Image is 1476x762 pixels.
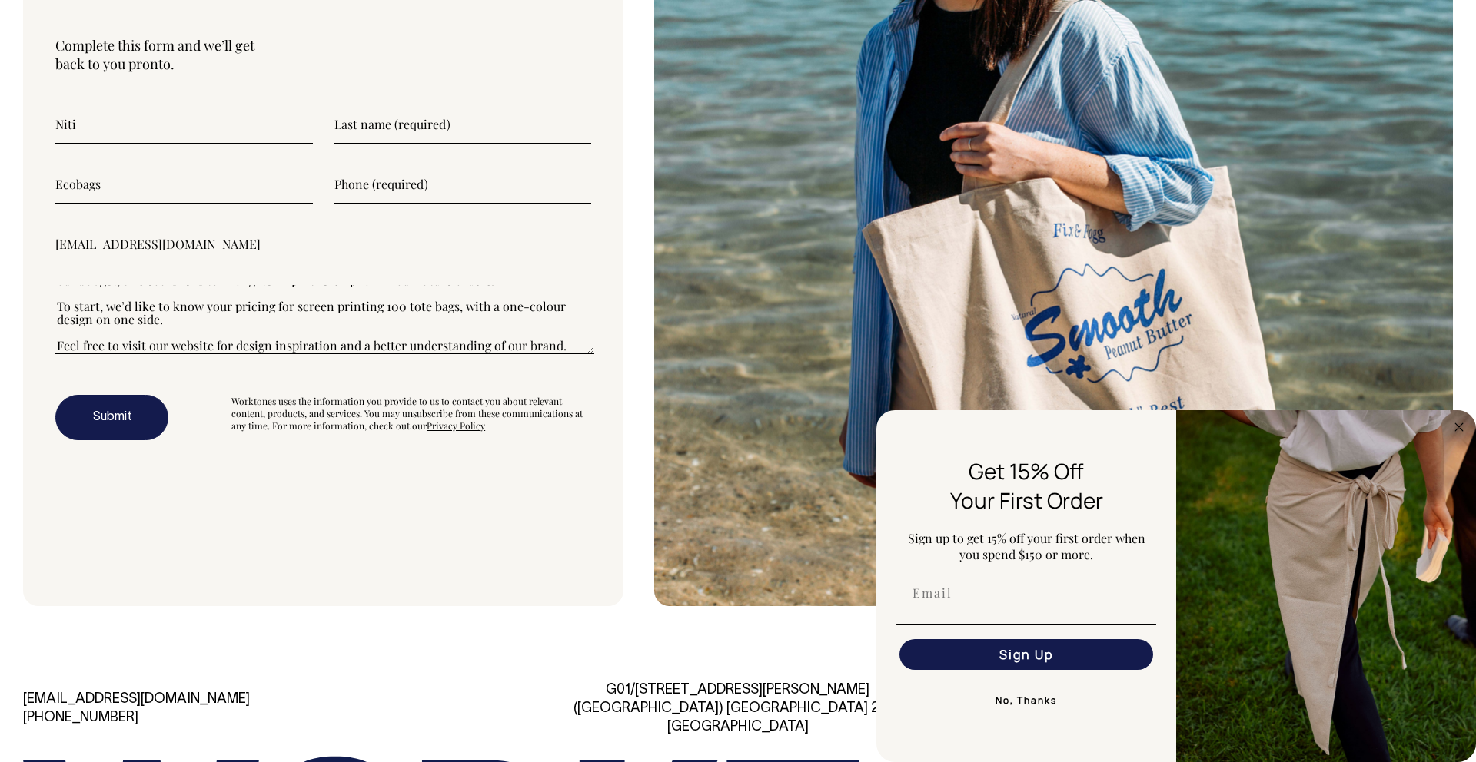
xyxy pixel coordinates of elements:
span: Sign up to get 15% off your first order when you spend $150 or more. [908,530,1145,562]
input: Email (required) [55,225,591,263]
input: Phone (required) [334,165,592,204]
button: Sign Up [899,639,1153,670]
input: Last name (required) [334,105,592,144]
img: 5e34ad8f-4f05-4173-92a8-ea475ee49ac9.jpeg [1176,410,1476,762]
div: Worktones uses the information you provide to us to contact you about relevant content, products,... [231,395,591,441]
div: G01/[STREET_ADDRESS][PERSON_NAME] ([GEOGRAPHIC_DATA]) [GEOGRAPHIC_DATA] 2010 [GEOGRAPHIC_DATA] [507,681,969,737]
button: Submit [55,395,168,441]
input: First name (required) [55,105,313,144]
span: Your First Order [950,485,1103,515]
button: No, Thanks [896,685,1156,716]
input: Business name [55,165,313,204]
p: Complete this form and we’ll get back to you pronto. [55,36,591,73]
div: FLYOUT Form [876,410,1476,762]
img: underline [896,624,1156,625]
button: Close dialog [1450,418,1468,436]
a: Privacy Policy [427,419,485,432]
input: Email [899,578,1153,608]
a: [PHONE_NUMBER] [23,711,138,724]
span: Get 15% Off [969,456,1084,485]
a: [EMAIL_ADDRESS][DOMAIN_NAME] [23,693,250,706]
